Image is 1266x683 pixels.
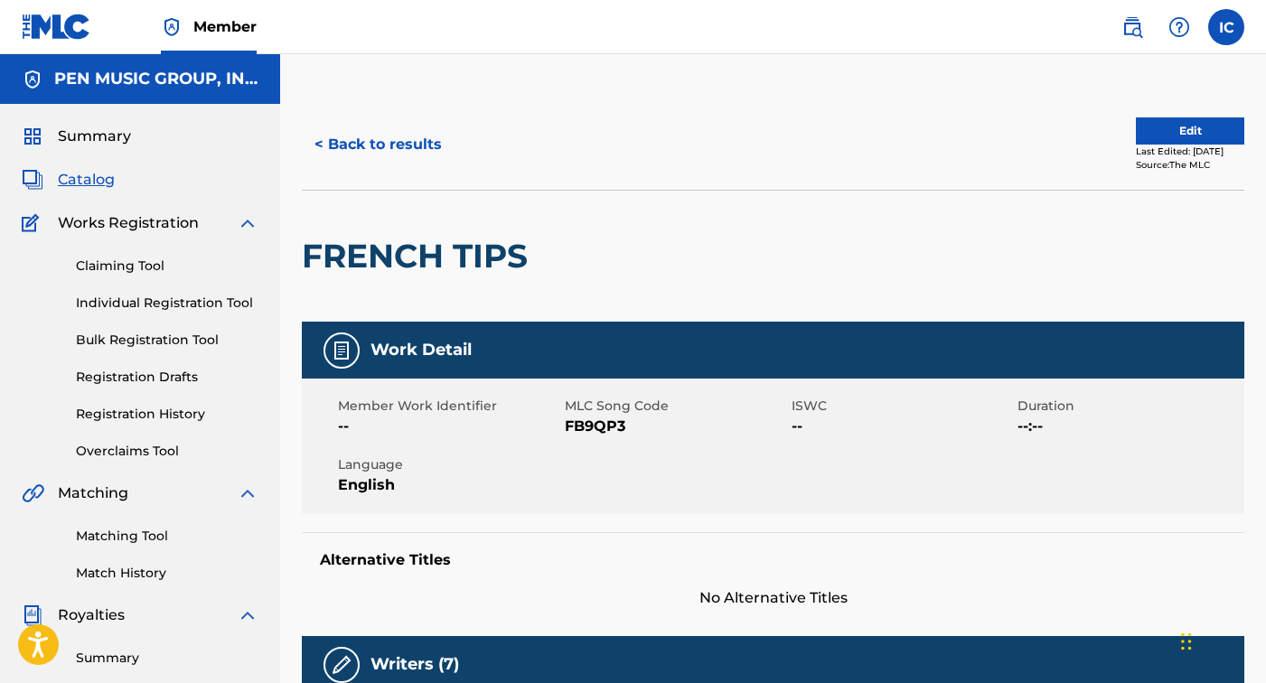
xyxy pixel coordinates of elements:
[237,212,258,234] img: expand
[338,397,560,416] span: Member Work Identifier
[193,16,257,37] span: Member
[22,69,43,90] img: Accounts
[58,169,115,191] span: Catalog
[76,294,258,313] a: Individual Registration Tool
[792,416,1014,437] span: --
[1121,16,1143,38] img: search
[302,236,537,276] h2: FRENCH TIPS
[565,416,787,437] span: FB9QP3
[22,604,43,626] img: Royalties
[370,654,459,675] h5: Writers (7)
[76,442,258,461] a: Overclaims Tool
[58,604,125,626] span: Royalties
[338,455,560,474] span: Language
[22,126,43,147] img: Summary
[302,587,1244,609] span: No Alternative Titles
[237,604,258,626] img: expand
[302,122,455,167] button: < Back to results
[320,551,1226,569] h5: Alternative Titles
[76,564,258,583] a: Match History
[76,649,258,668] a: Summary
[58,212,199,234] span: Works Registration
[58,126,131,147] span: Summary
[22,169,43,191] img: Catalog
[54,69,258,89] h5: PEN MUSIC GROUP, INC.
[338,474,560,496] span: English
[370,340,472,360] h5: Work Detail
[1136,117,1244,145] button: Edit
[792,397,1014,416] span: ISWC
[76,405,258,424] a: Registration History
[58,482,128,504] span: Matching
[331,340,352,361] img: Work Detail
[1181,614,1192,669] div: Drag
[22,482,44,504] img: Matching
[22,212,45,234] img: Works Registration
[22,14,91,40] img: MLC Logo
[1208,9,1244,45] div: User Menu
[76,368,258,387] a: Registration Drafts
[331,654,352,676] img: Writers
[1136,145,1244,158] div: Last Edited: [DATE]
[565,397,787,416] span: MLC Song Code
[161,16,183,38] img: Top Rightsholder
[1136,158,1244,172] div: Source: The MLC
[22,169,115,191] a: CatalogCatalog
[1161,9,1197,45] div: Help
[22,126,131,147] a: SummarySummary
[1215,426,1266,575] iframe: Resource Center
[1168,16,1190,38] img: help
[1176,596,1266,683] iframe: Chat Widget
[237,482,258,504] img: expand
[1017,397,1240,416] span: Duration
[76,331,258,350] a: Bulk Registration Tool
[76,257,258,276] a: Claiming Tool
[1017,416,1240,437] span: --:--
[76,527,258,546] a: Matching Tool
[1114,9,1150,45] a: Public Search
[338,416,560,437] span: --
